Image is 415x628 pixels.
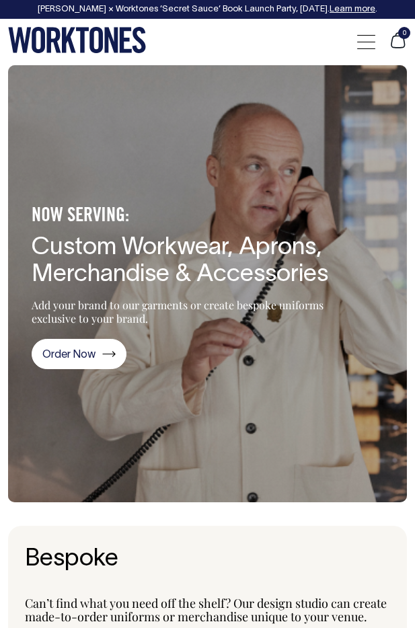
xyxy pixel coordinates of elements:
a: 0 [389,42,407,51]
h1: Custom Workwear, Aprons, Merchandise & Accessories [32,235,383,288]
h4: NOW SERVING: [32,205,383,228]
a: Learn more [324,5,369,13]
h2: Bespoke [25,546,390,573]
span: 0 [398,27,410,39]
p: Add your brand to our garments or create bespoke uniforms exclusive to your brand. [32,299,334,325]
a: Order Now [32,339,126,369]
div: [PERSON_NAME] × Worktones ‘Secret Sauce’ Book Launch Party, [DATE]. . [32,5,371,14]
div: Can’t find what you need off the shelf? Our design studio can create made-to-order uniforms or me... [25,597,390,624]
